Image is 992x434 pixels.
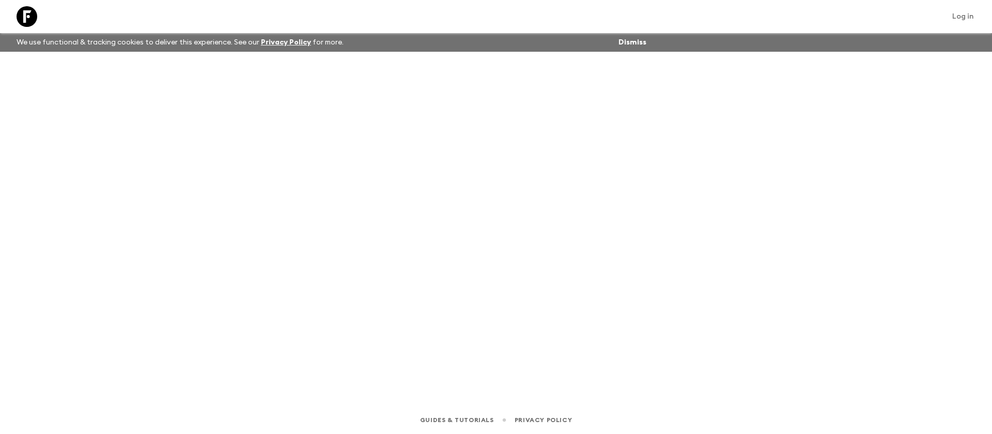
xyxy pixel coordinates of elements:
button: Dismiss [616,35,649,50]
a: Privacy Policy [515,414,572,426]
a: Log in [947,9,980,24]
a: Guides & Tutorials [420,414,494,426]
p: We use functional & tracking cookies to deliver this experience. See our for more. [12,33,348,52]
a: Privacy Policy [261,39,311,46]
